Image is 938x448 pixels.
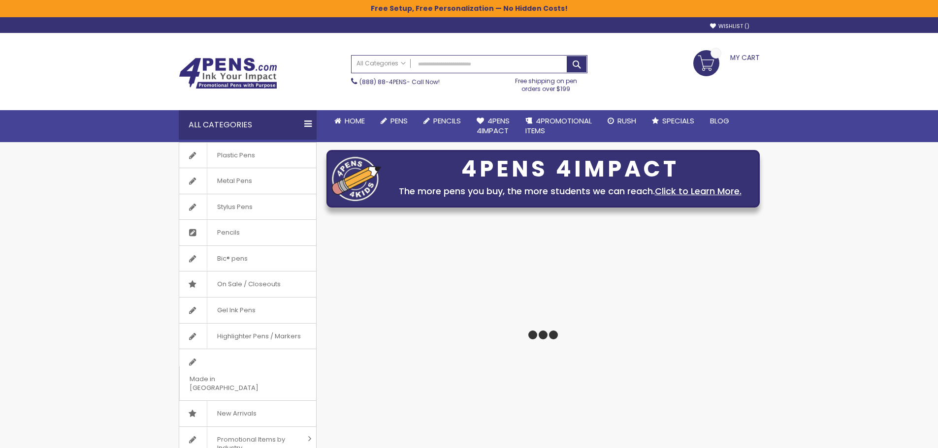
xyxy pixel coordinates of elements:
[179,246,316,271] a: Bic® pens
[179,401,316,426] a: New Arrivals
[655,185,742,197] a: Click to Learn More.
[207,220,250,245] span: Pencils
[207,324,311,349] span: Highlighter Pens / Markers
[207,168,262,194] span: Metal Pens
[179,168,316,194] a: Metal Pens
[505,73,587,93] div: Free shipping on pen orders over $199
[179,58,277,89] img: 4Pens Custom Pens and Promotional Products
[356,60,406,67] span: All Categories
[326,110,373,132] a: Home
[179,298,316,323] a: Gel Ink Pens
[207,298,265,323] span: Gel Ink Pens
[352,56,411,72] a: All Categories
[207,194,262,220] span: Stylus Pens
[179,324,316,349] a: Highlighter Pens / Markers
[207,401,266,426] span: New Arrivals
[207,143,265,168] span: Plastic Pens
[600,110,644,132] a: Rush
[477,116,510,136] span: 4Pens 4impact
[345,116,365,126] span: Home
[710,23,749,30] a: Wishlist
[179,220,316,245] a: Pencils
[207,246,258,271] span: Bic® pens
[662,116,694,126] span: Specials
[179,194,316,220] a: Stylus Pens
[373,110,416,132] a: Pens
[416,110,469,132] a: Pencils
[617,116,636,126] span: Rush
[179,143,316,168] a: Plastic Pens
[518,110,600,142] a: 4PROMOTIONALITEMS
[179,366,291,400] span: Made in [GEOGRAPHIC_DATA]
[179,271,316,297] a: On Sale / Closeouts
[332,156,381,201] img: four_pen_logo.png
[386,184,754,198] div: The more pens you buy, the more students we can reach.
[179,110,317,140] div: All Categories
[207,271,291,297] span: On Sale / Closeouts
[359,78,440,86] span: - Call Now!
[390,116,408,126] span: Pens
[179,349,316,400] a: Made in [GEOGRAPHIC_DATA]
[702,110,737,132] a: Blog
[469,110,518,142] a: 4Pens4impact
[710,116,729,126] span: Blog
[644,110,702,132] a: Specials
[359,78,407,86] a: (888) 88-4PENS
[386,159,754,179] div: 4PENS 4IMPACT
[525,116,592,136] span: 4PROMOTIONAL ITEMS
[433,116,461,126] span: Pencils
